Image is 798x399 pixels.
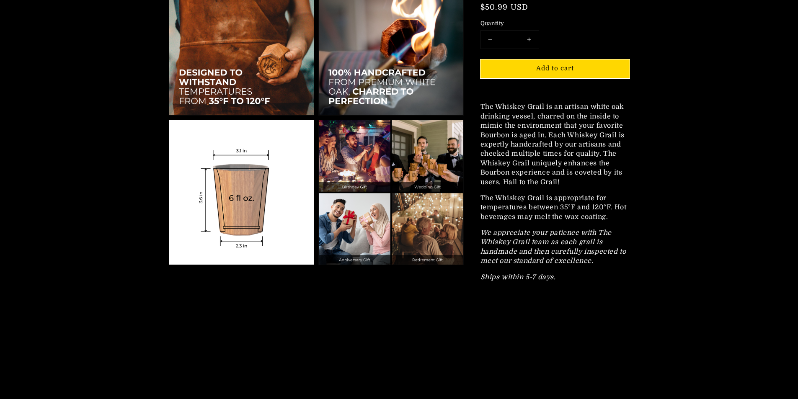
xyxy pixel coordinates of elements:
em: Ships within 5-7 days. [480,273,556,281]
label: Quantity [480,20,630,28]
img: Measurements [169,120,314,265]
p: The Whiskey Grail is an artisan white oak drinking vessel, charred on the inside to mimic the env... [480,103,630,187]
span: Add to cart [536,65,574,72]
span: $50.99 USD [480,3,529,12]
em: We appreciate your patience with The Whiskey Grail team as each grail is handmade and then carefu... [480,229,626,265]
button: Add to cart [480,59,630,78]
img: For Celebrations [319,120,463,265]
span: The Whiskey Grail is appropriate for temperatures between 35°F and 120°F. Hot beverages may melt ... [480,194,627,221]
